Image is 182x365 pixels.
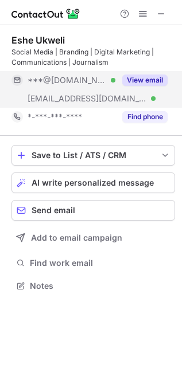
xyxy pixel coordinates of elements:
button: Reveal Button [122,74,168,86]
button: Find work email [11,255,175,271]
button: save-profile-one-click [11,145,175,166]
img: ContactOut v5.3.10 [11,7,80,21]
button: Reveal Button [122,111,168,123]
div: Eshe Ukweli [11,34,65,46]
span: AI write personalized message [32,178,154,187]
span: Add to email campaign [31,233,122,242]
button: Notes [11,278,175,294]
button: Send email [11,200,175,221]
span: Notes [30,281,171,291]
div: Save to List / ATS / CRM [32,151,155,160]
span: Find work email [30,258,171,268]
span: Send email [32,206,75,215]
button: Add to email campaign [11,227,175,248]
span: [EMAIL_ADDRESS][DOMAIN_NAME] [28,93,147,104]
button: AI write personalized message [11,172,175,193]
span: ***@[DOMAIN_NAME] [28,75,107,85]
div: Social Media | Branding | Digital Marketing | Communications | Journalism [11,47,175,68]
